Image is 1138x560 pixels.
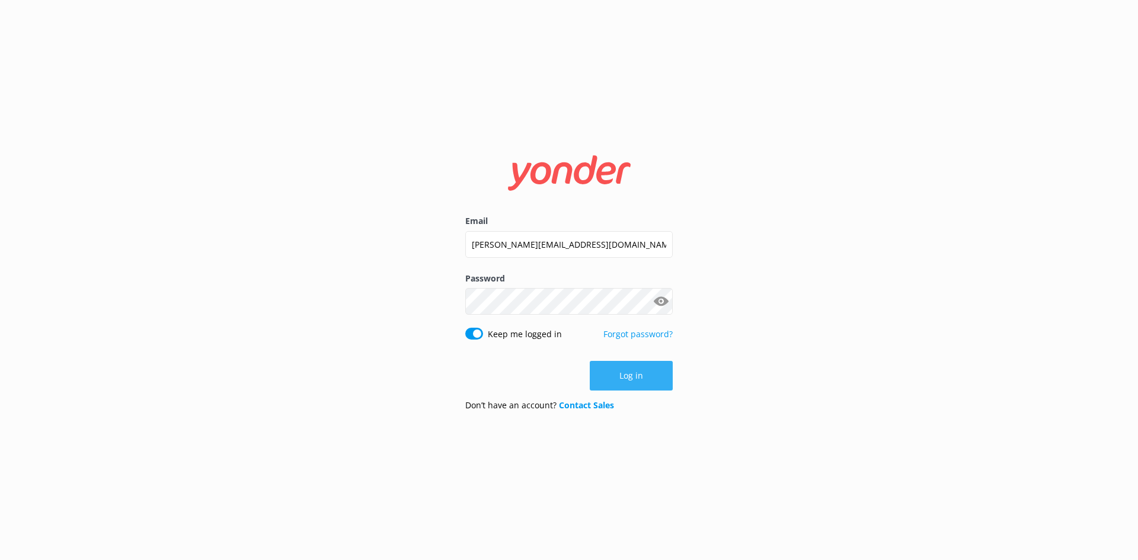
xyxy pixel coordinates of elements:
[590,361,673,391] button: Log in
[649,290,673,313] button: Show password
[488,328,562,341] label: Keep me logged in
[465,231,673,258] input: user@emailaddress.com
[465,215,673,228] label: Email
[559,399,614,411] a: Contact Sales
[465,272,673,285] label: Password
[603,328,673,340] a: Forgot password?
[465,399,614,412] p: Don’t have an account?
